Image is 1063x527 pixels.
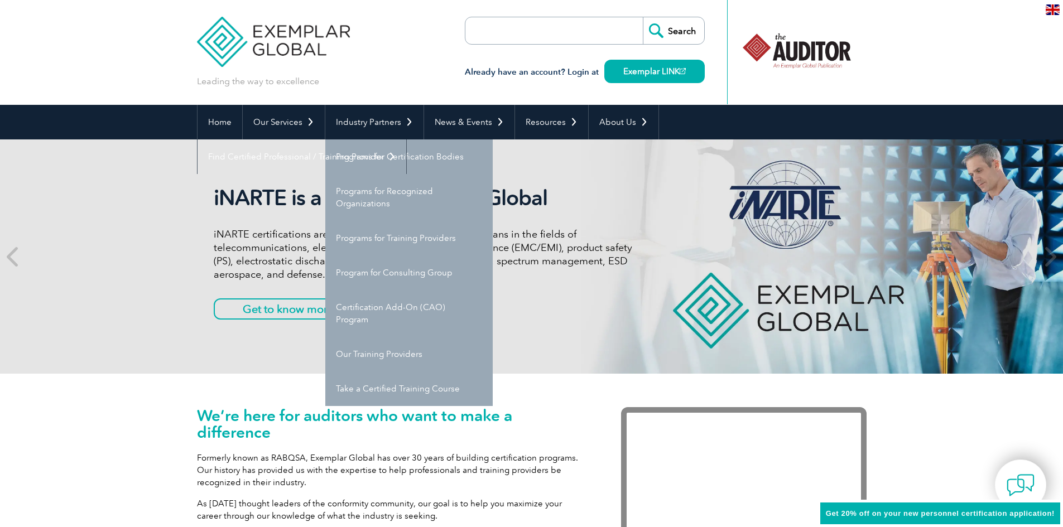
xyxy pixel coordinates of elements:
[198,105,242,139] a: Home
[197,407,588,441] h1: We’re here for auditors who want to make a difference
[325,174,493,221] a: Programs for Recognized Organizations
[325,105,424,139] a: Industry Partners
[325,221,493,255] a: Programs for Training Providers
[325,139,493,174] a: Programs for Certification Bodies
[243,105,325,139] a: Our Services
[197,75,319,88] p: Leading the way to excellence
[1046,4,1060,15] img: en
[197,452,588,489] p: Formerly known as RABQSA, Exemplar Global has over 30 years of building certification programs. O...
[325,337,493,371] a: Our Training Providers
[214,298,437,320] a: Get to know more about iNARTE
[604,60,705,83] a: Exemplar LINK
[1007,471,1035,499] img: contact-chat.png
[197,497,588,522] p: As [DATE] thought leaders of the conformity community, our goal is to help you maximize your care...
[589,105,658,139] a: About Us
[515,105,588,139] a: Resources
[214,228,632,281] p: iNARTE certifications are for qualified engineers and technicians in the fields of telecommunicat...
[465,65,705,79] h3: Already have an account? Login at
[325,290,493,337] a: Certification Add-On (CAO) Program
[680,68,686,74] img: open_square.png
[198,139,406,174] a: Find Certified Professional / Training Provider
[643,17,704,44] input: Search
[325,255,493,290] a: Program for Consulting Group
[325,371,493,406] a: Take a Certified Training Course
[214,185,632,211] h2: iNARTE is a Part of Exemplar Global
[424,105,514,139] a: News & Events
[826,509,1055,518] span: Get 20% off on your new personnel certification application!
